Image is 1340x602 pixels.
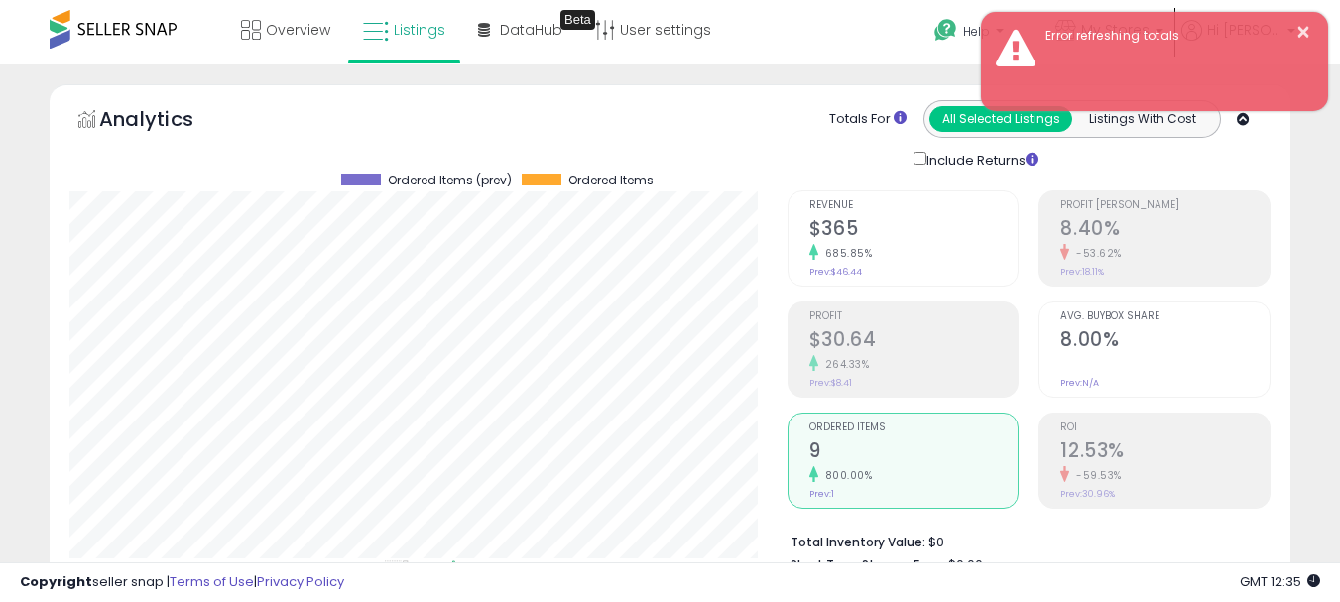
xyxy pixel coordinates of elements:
[929,106,1072,132] button: All Selected Listings
[1069,246,1122,261] small: -53.62%
[1060,200,1270,211] span: Profit [PERSON_NAME]
[1295,20,1311,45] button: ×
[20,573,344,592] div: seller snap | |
[99,105,232,138] h5: Analytics
[948,555,983,574] span: $0.00
[266,20,330,40] span: Overview
[1060,488,1115,500] small: Prev: 30.96%
[20,572,92,591] strong: Copyright
[1060,328,1270,355] h2: 8.00%
[1060,377,1099,389] small: Prev: N/A
[818,246,873,261] small: 685.85%
[809,439,1019,466] h2: 9
[809,422,1019,433] span: Ordered Items
[918,3,1037,64] a: Help
[1060,311,1270,322] span: Avg. Buybox Share
[809,200,1019,211] span: Revenue
[818,468,873,483] small: 800.00%
[1071,106,1214,132] button: Listings With Cost
[933,18,958,43] i: Get Help
[809,217,1019,244] h2: $365
[560,10,595,30] div: Tooltip anchor
[791,556,945,573] b: Short Term Storage Fees:
[791,529,1256,552] li: $0
[829,110,907,129] div: Totals For
[170,572,254,591] a: Terms of Use
[809,266,862,278] small: Prev: $46.44
[568,174,654,187] span: Ordered Items
[1031,27,1313,46] div: Error refreshing totals
[818,357,870,372] small: 264.33%
[1060,439,1270,466] h2: 12.53%
[809,488,834,500] small: Prev: 1
[809,328,1019,355] h2: $30.64
[1069,468,1122,483] small: -59.53%
[1060,217,1270,244] h2: 8.40%
[388,174,512,187] span: Ordered Items (prev)
[1060,266,1104,278] small: Prev: 18.11%
[394,20,445,40] span: Listings
[791,534,925,550] b: Total Inventory Value:
[500,20,562,40] span: DataHub
[963,23,990,40] span: Help
[257,572,344,591] a: Privacy Policy
[809,377,852,389] small: Prev: $8.41
[809,311,1019,322] span: Profit
[1240,572,1320,591] span: 2025-09-10 12:35 GMT
[1060,422,1270,433] span: ROI
[899,148,1062,171] div: Include Returns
